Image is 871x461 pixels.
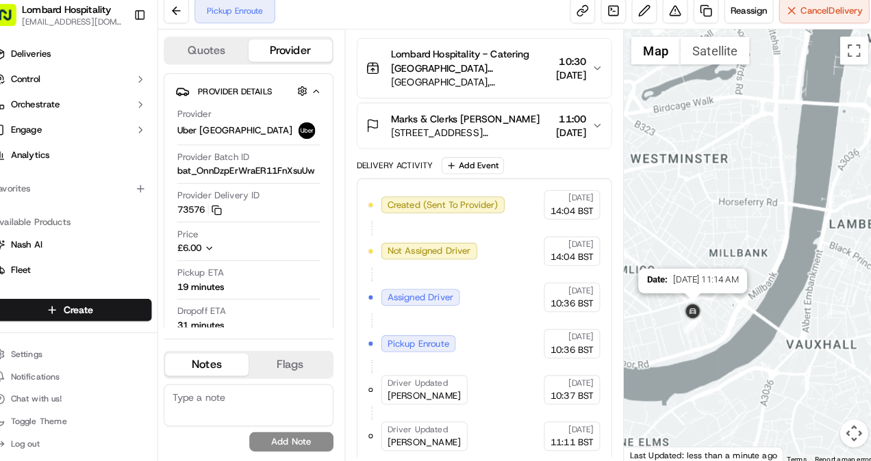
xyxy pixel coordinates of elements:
span: [DATE] [571,376,596,386]
span: bat_OnnDzpErWraER11FnXsuUw [190,168,324,181]
button: CancelDelivery [777,5,866,30]
a: 📗Knowledge Base [8,300,110,324]
span: Reassign [730,12,766,24]
span: [DATE] [121,248,149,259]
span: 11:11 BST [554,433,596,445]
span: 14:04 BST [554,207,596,220]
a: Nash AI [11,240,160,252]
span: Orchestrate [27,103,75,116]
span: • [114,211,118,222]
button: Provider [260,46,341,68]
span: Pylon [136,339,166,349]
span: [DATE] [571,240,596,251]
span: [PERSON_NAME] [395,433,467,445]
span: Pickup Enroute [395,337,455,349]
img: Bea Lacdao [14,198,36,220]
div: We're available if you need us! [62,144,188,155]
span: Created (Sent To Provider) [395,201,503,213]
a: Powered byPylon [97,338,166,349]
div: 📗 [14,306,25,317]
button: Add Event [448,161,509,177]
span: [DATE] [121,211,149,222]
span: [PERSON_NAME] [42,211,111,222]
span: Provider Delivery ID [190,192,270,205]
img: Yasiru Doluwegedara [14,235,36,257]
span: Control [27,79,56,91]
button: Map camera controls [837,417,864,444]
button: [EMAIL_ADDRESS][DOMAIN_NAME] [38,23,136,34]
div: 17 [684,315,702,333]
span: [DATE] [559,130,589,144]
div: Available Products [5,213,165,235]
span: Log out [27,435,55,446]
span: Lombard Hospitality [38,10,125,23]
button: Notifications [5,365,165,384]
span: [DATE] 11:14 AM [674,275,738,285]
div: Past conversations [14,177,92,188]
span: [PERSON_NAME] [42,248,111,259]
a: 💻API Documentation [110,300,225,324]
button: Show satellite imagery [681,43,748,70]
span: Knowledge Base [27,305,105,319]
span: 11:00 [559,116,589,130]
span: Engage [27,128,58,140]
button: Fleet [5,260,165,282]
span: API Documentation [129,305,220,319]
span: Assigned Driver [395,291,459,304]
span: Settings [27,347,58,358]
button: Lombard Hospitality - Catering [GEOGRAPHIC_DATA] Doluwegedara[GEOGRAPHIC_DATA], [STREET_ADDRESS]1... [366,45,614,103]
img: 8571987876998_91fb9ceb93ad5c398215_72.jpg [29,130,53,155]
a: Fleet [11,265,160,277]
p: Welcome 👋 [14,54,249,76]
span: [DATE] [559,74,589,88]
button: Chat with us! [5,387,165,406]
span: 10:36 BST [554,343,596,355]
span: Provider Batch ID [190,155,260,167]
span: Notifications [27,369,75,380]
button: 73576 [190,206,233,218]
img: 1736555255976-a54dd68f-1ca7-489b-9aae-adbdc363a1c4 [27,212,38,223]
span: [PERSON_NAME] [395,388,467,400]
button: See all [212,174,249,191]
span: • [114,248,118,259]
span: Lombard Hospitality - Catering [GEOGRAPHIC_DATA] Doluwegedara [399,53,555,81]
img: Google [629,443,674,460]
button: Reassign [724,5,772,30]
div: Favorites [5,181,165,202]
button: £6.00 [190,243,310,256]
div: 💻 [116,306,127,317]
span: Toggle Theme [27,413,82,424]
button: Log out [5,431,165,450]
button: Toggle fullscreen view [837,43,864,70]
span: 10:37 BST [554,388,596,400]
span: Create [79,303,108,317]
span: Analytics [27,153,65,165]
span: 10:36 BST [554,298,596,310]
div: 31 minutes [190,319,236,331]
span: Dropoff ETA [190,305,238,317]
span: [DATE] [571,195,596,206]
span: Fleet [27,265,47,277]
img: uber-new-logo.jpeg [308,127,325,143]
button: Flags [260,352,341,374]
span: Not Assigned Driver [395,246,477,259]
a: Deliveries [5,49,165,71]
span: Provider [190,113,223,125]
button: Create [5,299,165,321]
span: Provider Details [210,91,282,102]
input: Got a question? Start typing here... [36,88,247,102]
span: [DATE] [571,285,596,296]
div: Delivery Activity [365,163,440,174]
button: Notes [178,352,260,374]
img: 1736555255976-a54dd68f-1ca7-489b-9aae-adbdc363a1c4 [14,130,38,155]
button: Nash AI [5,235,165,257]
span: Date : [648,275,669,285]
a: Report a map error [812,451,867,459]
button: Toggle Theme [5,409,165,428]
span: 10:30 [559,60,589,74]
button: Show street map [633,43,681,70]
span: Deliveries [27,54,66,66]
span: 14:04 BST [554,252,596,265]
span: Marks & Clerks [PERSON_NAME] [399,116,544,130]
